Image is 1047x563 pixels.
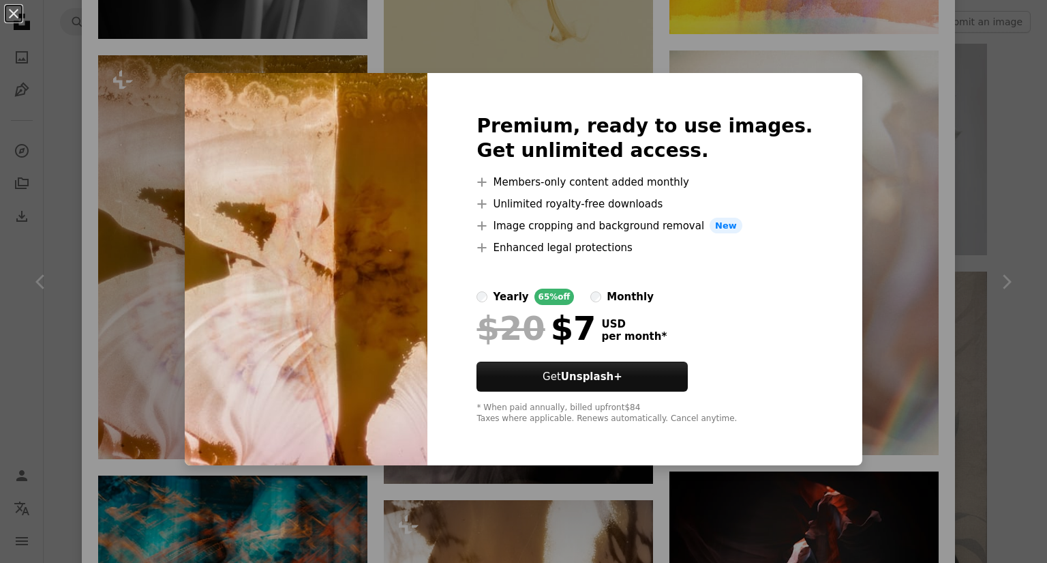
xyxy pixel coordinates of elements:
li: Members-only content added monthly [476,174,813,190]
li: Image cropping and background removal [476,218,813,234]
strong: Unsplash+ [561,371,622,383]
input: monthly [590,291,601,302]
div: yearly [493,289,528,305]
div: * When paid annually, billed upfront $84 Taxes where applicable. Renews automatically. Cancel any... [476,403,813,424]
span: New [710,218,742,234]
li: Unlimited royalty-free downloads [476,196,813,212]
div: $7 [476,311,596,346]
span: $20 [476,311,545,346]
div: 65% off [534,289,575,305]
div: monthly [607,289,654,305]
h2: Premium, ready to use images. Get unlimited access. [476,114,813,163]
li: Enhanced legal protections [476,240,813,256]
img: premium_photo-1751376886560-d713729e682c [185,73,427,466]
span: USD [601,318,667,330]
span: per month * [601,330,667,343]
input: yearly65%off [476,291,487,302]
button: GetUnsplash+ [476,362,688,392]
